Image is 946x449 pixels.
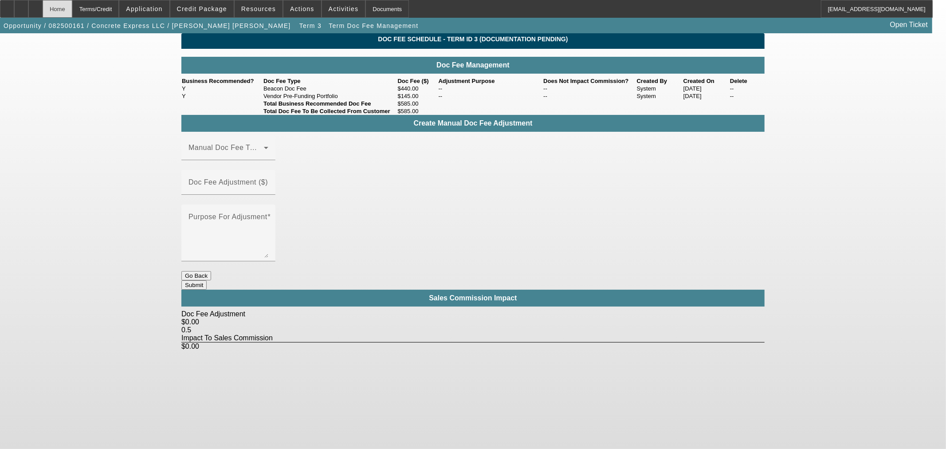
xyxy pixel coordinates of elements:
span: Actions [290,5,314,12]
td: -- [543,85,636,92]
div: Impact To Sales Commission [181,334,765,342]
th: Delete [730,77,765,85]
h4: Create Manual Doc Fee Adjustment [186,119,760,127]
th: Created On [683,77,730,85]
button: Resources [235,0,283,17]
td: Total Doc Fee To Be Collected From Customer [263,107,397,115]
th: Business Recommended? [181,77,263,85]
td: System [636,85,683,92]
a: Open Ticket [887,17,931,32]
th: Doc Fee ($) [397,77,438,85]
button: Submit [181,280,207,290]
h4: Sales Commission Impact [186,294,760,302]
th: Does Not Impact Commission? [543,77,636,85]
td: Total Business Recommended Doc Fee [263,100,397,107]
span: Credit Package [177,5,227,12]
td: [DATE] [683,85,730,92]
th: Doc Fee Type [263,77,397,85]
span: Activities [329,5,359,12]
td: System [636,92,683,100]
button: Go Back [181,271,211,280]
td: -- [438,92,543,100]
td: -- [543,92,636,100]
button: Actions [283,0,321,17]
div: 0.5 [181,326,765,334]
td: -- [730,85,765,92]
h4: Doc Fee Management [186,61,760,69]
mat-label: Manual Doc Fee Type [188,144,262,151]
td: $145.00 [397,92,438,100]
td: -- [438,85,543,92]
td: -- [730,92,765,100]
div: $0.00 [181,318,765,326]
span: Doc Fee Schedule - Term ID 3 (Documentation Pending) [188,35,758,43]
td: $440.00 [397,85,438,92]
span: Resources [241,5,276,12]
td: Beacon Doc Fee [263,85,397,92]
button: Application [119,0,169,17]
div: Doc Fee Adjustment [181,310,765,318]
button: Term 3 [296,18,325,34]
button: Activities [322,0,365,17]
td: $585.00 [397,100,438,107]
span: Term Doc Fee Management [329,22,418,29]
td: Vendor Pre-Funding Portfolio [263,92,397,100]
div: $0.00 [181,342,765,351]
th: Created By [636,77,683,85]
td: $585.00 [397,107,438,115]
td: [DATE] [683,92,730,100]
span: Application [126,5,162,12]
span: Term 3 [299,22,322,29]
button: Credit Package [170,0,234,17]
mat-label: Doc Fee Adjustment ($) [188,178,268,186]
td: Y [181,92,263,100]
th: Adjustment Purpose [438,77,543,85]
mat-label: Purpose For Adjusment [188,213,267,221]
td: Y [181,85,263,92]
span: Opportunity / 082500161 / Concrete Express LLC / [PERSON_NAME] [PERSON_NAME] [4,22,290,29]
button: Term Doc Fee Management [326,18,420,34]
